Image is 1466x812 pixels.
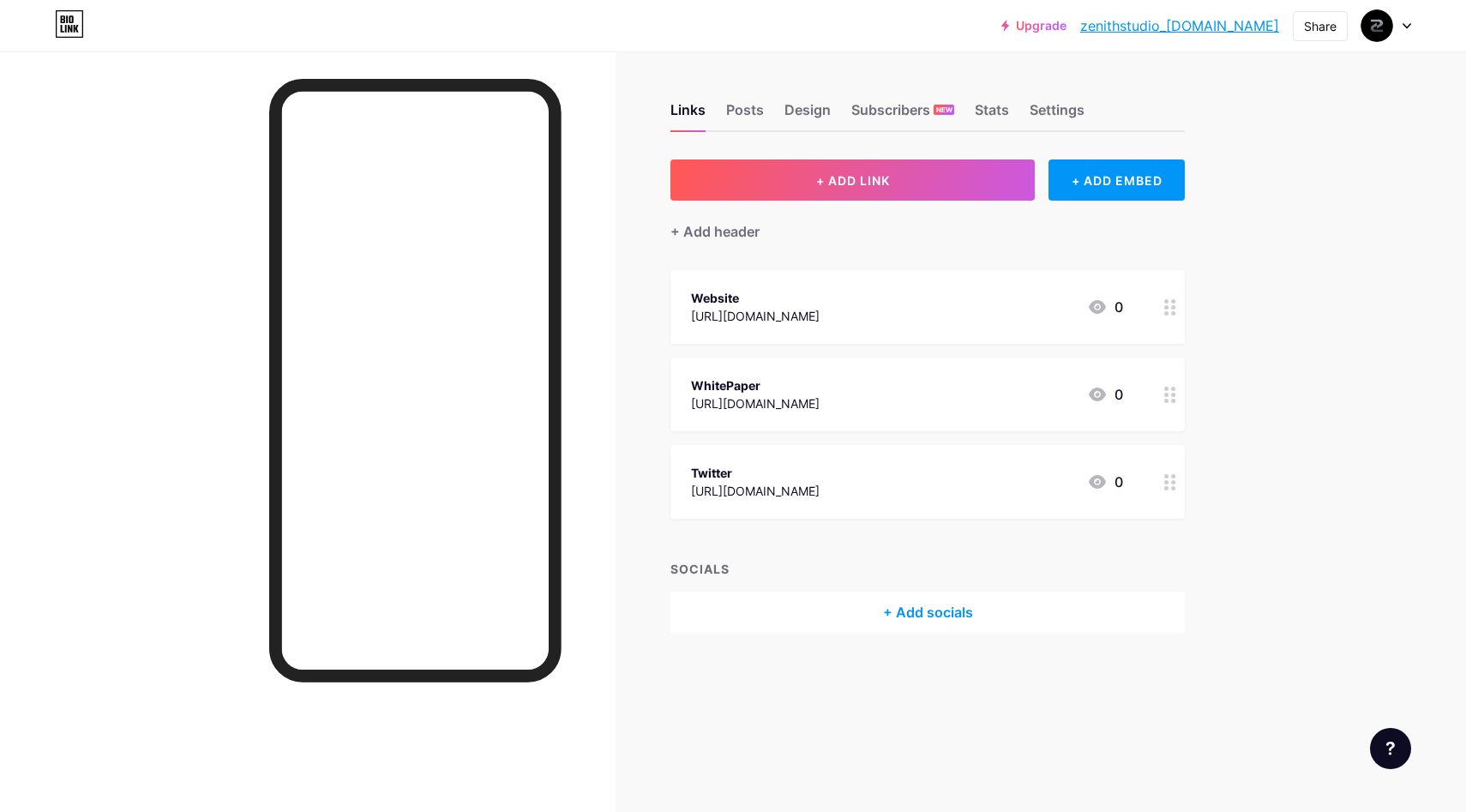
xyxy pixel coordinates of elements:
[1087,297,1123,317] div: 0
[936,105,952,115] span: NEW
[1030,99,1084,130] div: Settings
[670,221,760,242] div: + Add header
[1087,384,1123,405] div: 0
[1361,9,1393,42] img: zenithstudioinfra
[1087,472,1123,492] div: 0
[784,99,831,130] div: Design
[691,307,820,325] div: [URL][DOMAIN_NAME]
[670,560,1185,578] div: SOCIALS
[691,376,820,394] div: WhitePaper
[816,173,890,188] span: + ADD LINK
[691,394,820,412] div: [URL][DOMAIN_NAME]
[726,99,764,130] div: Posts
[691,482,820,500] div: [URL][DOMAIN_NAME]
[1304,17,1337,35] div: Share
[1001,19,1066,33] a: Upgrade
[1048,159,1185,201] div: + ADD EMBED
[691,289,820,307] div: Website
[670,592,1185,633] div: + Add socials
[1080,15,1279,36] a: zenithstudio_[DOMAIN_NAME]
[670,99,706,130] div: Links
[975,99,1009,130] div: Stats
[691,464,820,482] div: Twitter
[851,99,954,130] div: Subscribers
[670,159,1035,201] button: + ADD LINK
